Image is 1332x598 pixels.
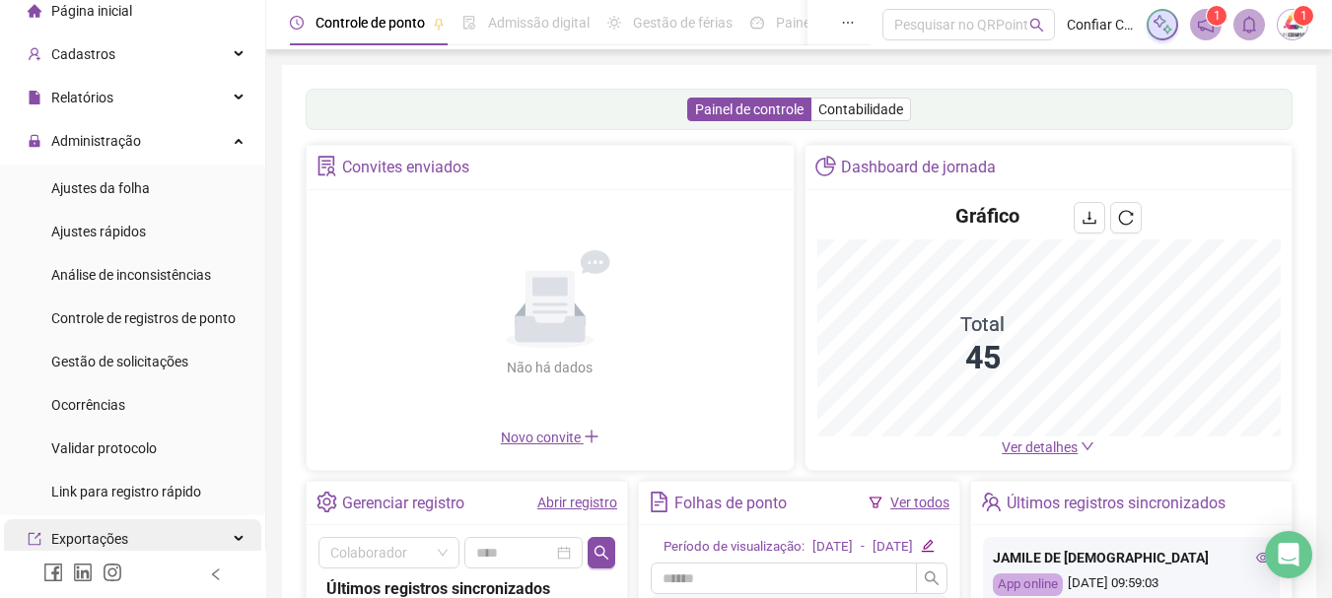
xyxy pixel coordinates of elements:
[1214,9,1221,23] span: 1
[462,16,476,30] span: file-done
[1007,487,1226,520] div: Últimos registros sincronizados
[316,492,337,512] span: setting
[924,570,940,586] span: search
[51,180,150,196] span: Ajustes da folha
[1256,551,1270,565] span: eye
[51,46,115,62] span: Cadastros
[51,224,146,239] span: Ajustes rápidos
[890,495,949,510] a: Ver todos
[316,156,337,176] span: solution
[51,484,201,499] span: Link para registro rápido
[501,430,599,445] span: Novo convite
[664,537,805,558] div: Período de visualização:
[51,3,132,19] span: Página inicial
[51,531,128,547] span: Exportações
[873,537,913,558] div: [DATE]
[1300,9,1307,23] span: 1
[459,357,641,378] div: Não há dados
[1067,14,1135,35] span: Confiar Consultoria
[28,134,41,148] span: lock
[51,133,141,149] span: Administração
[921,539,934,552] span: edit
[993,547,1270,568] div: JAMILE DE [DEMOGRAPHIC_DATA]
[103,563,122,582] span: instagram
[674,487,787,520] div: Folhas de ponto
[28,4,41,18] span: home
[1082,210,1097,226] span: download
[815,156,836,176] span: pie-chart
[633,15,733,31] span: Gestão de férias
[861,537,865,558] div: -
[1081,439,1094,453] span: down
[750,16,764,30] span: dashboard
[28,532,41,546] span: export
[955,202,1019,230] h4: Gráfico
[73,563,93,582] span: linkedin
[981,492,1002,512] span: team
[51,397,125,413] span: Ocorrências
[315,15,425,31] span: Controle de ponto
[209,567,223,581] span: left
[51,310,236,326] span: Controle de registros de ponto
[28,47,41,61] span: user-add
[51,354,188,369] span: Gestão de solicitações
[812,537,853,558] div: [DATE]
[607,16,621,30] span: sun
[695,101,804,117] span: Painel de controle
[537,495,617,510] a: Abrir registro
[28,91,41,104] span: file
[43,563,63,582] span: facebook
[1240,16,1258,33] span: bell
[1029,18,1044,33] span: search
[1265,531,1312,578] div: Open Intercom Messenger
[488,15,590,31] span: Admissão digital
[1278,10,1307,39] img: 31516
[776,15,853,31] span: Painel do DP
[1118,210,1134,226] span: reload
[1152,14,1173,35] img: sparkle-icon.fc2bf0ac1784a2077858766a79e2daf3.svg
[1197,16,1215,33] span: notification
[1002,439,1078,455] span: Ver detalhes
[993,573,1063,596] div: App online
[1002,439,1094,455] a: Ver detalhes down
[1207,6,1227,26] sup: 1
[433,18,445,30] span: pushpin
[290,16,304,30] span: clock-circle
[649,492,669,512] span: file-text
[1294,6,1313,26] sup: Atualize o seu contato no menu Meus Dados
[51,90,113,105] span: Relatórios
[818,101,903,117] span: Contabilidade
[584,429,599,444] span: plus
[993,573,1270,596] div: [DATE] 09:59:03
[342,487,464,520] div: Gerenciar registro
[594,545,609,561] span: search
[51,440,157,456] span: Validar protocolo
[342,151,469,184] div: Convites enviados
[51,267,211,283] span: Análise de inconsistências
[841,151,996,184] div: Dashboard de jornada
[869,496,882,509] span: filter
[841,16,855,30] span: ellipsis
